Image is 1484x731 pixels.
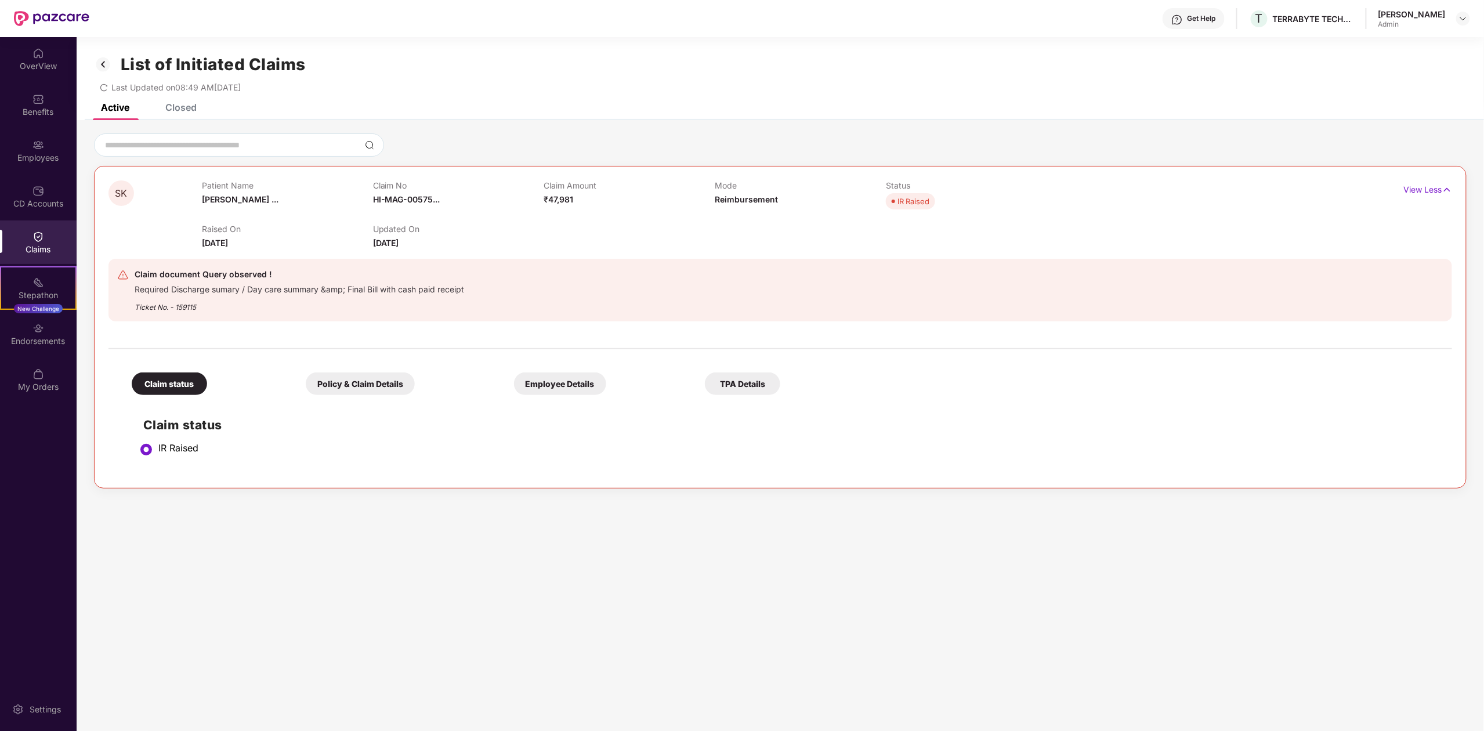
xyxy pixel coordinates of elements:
p: Updated On [373,224,544,234]
img: svg+xml;base64,PHN2ZyB4bWxucz0iaHR0cDovL3d3dy53My5vcmcvMjAwMC9zdmciIHdpZHRoPSIyMSIgaGVpZ2h0PSIyMC... [32,277,44,288]
img: svg+xml;base64,PHN2ZyB4bWxucz0iaHR0cDovL3d3dy53My5vcmcvMjAwMC9zdmciIHdpZHRoPSIxNyIgaGVpZ2h0PSIxNy... [1442,183,1452,196]
img: svg+xml;base64,PHN2ZyB3aWR0aD0iMzIiIGhlaWdodD0iMzIiIHZpZXdCb3g9IjAgMCAzMiAzMiIgZmlsbD0ibm9uZSIgeG... [94,55,113,74]
div: Admin [1378,20,1446,29]
img: svg+xml;base64,PHN2ZyBpZD0iQmVuZWZpdHMiIHhtbG5zPSJodHRwOi8vd3d3LnczLm9yZy8yMDAwL3N2ZyIgd2lkdGg9Ij... [32,93,44,105]
div: TERRABYTE TECHNOLOGIES PRIVATE LIMITED [1273,13,1354,24]
span: ₹47,981 [544,194,574,204]
div: Claim document Query observed ! [135,267,464,281]
div: Employee Details [514,372,606,395]
div: TPA Details [705,372,780,395]
div: Closed [165,102,197,113]
div: IR Raised [897,196,929,207]
div: Stepathon [1,289,75,301]
img: svg+xml;base64,PHN2ZyBpZD0iRW5kb3JzZW1lbnRzIiB4bWxucz0iaHR0cDovL3d3dy53My5vcmcvMjAwMC9zdmciIHdpZH... [32,323,44,334]
img: svg+xml;base64,PHN2ZyBpZD0iSG9tZSIgeG1sbnM9Imh0dHA6Ly93d3cudzMub3JnLzIwMDAvc3ZnIiB3aWR0aD0iMjAiIG... [32,48,44,59]
span: Last Updated on 08:49 AM[DATE] [111,82,241,92]
p: Mode [715,180,886,190]
p: Patient Name [202,180,373,190]
img: svg+xml;base64,PHN2ZyBpZD0iQ2xhaW0iIHhtbG5zPSJodHRwOi8vd3d3LnczLm9yZy8yMDAwL3N2ZyIgd2lkdGg9IjIwIi... [32,231,44,243]
span: SK [115,189,128,198]
span: HI-MAG-00575... [373,194,440,204]
img: svg+xml;base64,PHN2ZyBpZD0iU2VhcmNoLTMyeDMyIiB4bWxucz0iaHR0cDovL3d3dy53My5vcmcvMjAwMC9zdmciIHdpZH... [365,140,374,150]
div: Claim status [132,372,207,395]
div: Get Help [1188,14,1216,23]
p: View Less [1404,180,1452,196]
span: redo [100,82,108,92]
div: Settings [26,704,64,715]
span: [DATE] [373,238,399,248]
h2: Claim status [143,415,1440,435]
div: [PERSON_NAME] [1378,9,1446,20]
div: Active [101,102,129,113]
img: svg+xml;base64,PHN2ZyBpZD0iU3RlcC1BY3RpdmUtMzJ4MzIiIHhtbG5zPSJodHRwOi8vd3d3LnczLm9yZy8yMDAwL3N2Zy... [139,443,153,457]
span: [PERSON_NAME] ... [202,194,278,204]
div: Ticket No. - 159115 [135,295,464,313]
img: svg+xml;base64,PHN2ZyBpZD0iU2V0dGluZy0yMHgyMCIgeG1sbnM9Imh0dHA6Ly93d3cudzMub3JnLzIwMDAvc3ZnIiB3aW... [12,704,24,715]
div: New Challenge [14,304,63,313]
div: Required Discharge sumary / Day care summary &amp; Final Bill with cash paid receipt [135,281,464,295]
p: Claim Amount [544,180,715,190]
h1: List of Initiated Claims [121,55,306,74]
div: IR Raised [158,442,1440,454]
img: svg+xml;base64,PHN2ZyB4bWxucz0iaHR0cDovL3d3dy53My5vcmcvMjAwMC9zdmciIHdpZHRoPSIyNCIgaGVpZ2h0PSIyNC... [117,269,129,281]
p: Claim No [373,180,544,190]
img: svg+xml;base64,PHN2ZyBpZD0iRW1wbG95ZWVzIiB4bWxucz0iaHR0cDovL3d3dy53My5vcmcvMjAwMC9zdmciIHdpZHRoPS... [32,139,44,151]
span: [DATE] [202,238,228,248]
span: T [1255,12,1263,26]
span: Reimbursement [715,194,778,204]
img: svg+xml;base64,PHN2ZyBpZD0iTXlfT3JkZXJzIiBkYXRhLW5hbWU9Ik15IE9yZGVycyIgeG1sbnM9Imh0dHA6Ly93d3cudz... [32,368,44,380]
img: svg+xml;base64,PHN2ZyBpZD0iRHJvcGRvd24tMzJ4MzIiIHhtbG5zPSJodHRwOi8vd3d3LnczLm9yZy8yMDAwL3N2ZyIgd2... [1458,14,1468,23]
img: svg+xml;base64,PHN2ZyBpZD0iSGVscC0zMngzMiIgeG1sbnM9Imh0dHA6Ly93d3cudzMub3JnLzIwMDAvc3ZnIiB3aWR0aD... [1171,14,1183,26]
img: New Pazcare Logo [14,11,89,26]
p: Raised On [202,224,373,234]
div: Policy & Claim Details [306,372,415,395]
img: svg+xml;base64,PHN2ZyBpZD0iQ0RfQWNjb3VudHMiIGRhdGEtbmFtZT0iQ0QgQWNjb3VudHMiIHhtbG5zPSJodHRwOi8vd3... [32,185,44,197]
p: Status [886,180,1057,190]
